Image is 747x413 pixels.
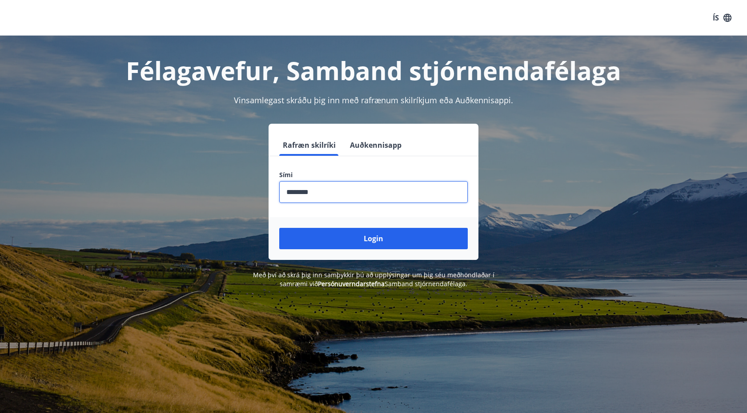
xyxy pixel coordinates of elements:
button: ÍS [708,10,736,26]
span: Með því að skrá þig inn samþykkir þú að upplýsingar um þig séu meðhöndlaðar í samræmi við Samband... [253,271,494,288]
h1: Félagavefur, Samband stjórnendafélaga [64,53,683,87]
button: Rafræn skilríki [279,134,339,156]
label: Sími [279,170,468,179]
button: Login [279,228,468,249]
a: Persónuverndarstefna [318,279,385,288]
button: Auðkennisapp [346,134,405,156]
span: Vinsamlegast skráðu þig inn með rafrænum skilríkjum eða Auðkennisappi. [234,95,513,105]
